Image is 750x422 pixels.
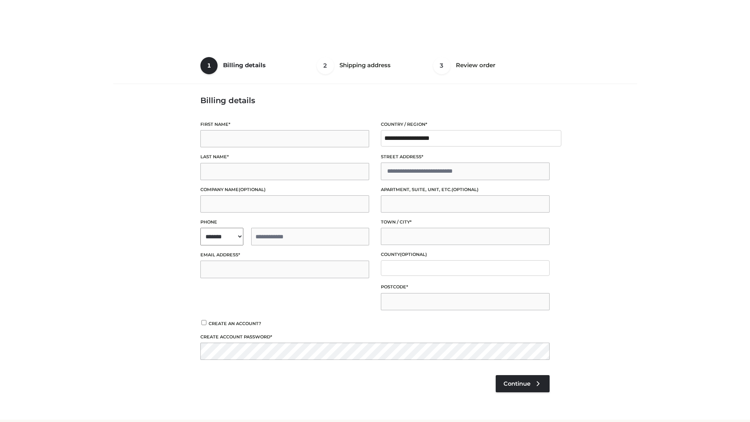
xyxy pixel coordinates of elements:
label: Postcode [381,283,550,291]
label: Street address [381,153,550,161]
label: Town / City [381,218,550,226]
label: County [381,251,550,258]
label: Country / Region [381,121,550,128]
a: Continue [496,375,550,392]
span: 3 [433,57,450,74]
input: Create an account? [200,320,207,325]
span: (optional) [400,252,427,257]
span: (optional) [452,187,479,192]
span: Continue [504,380,530,387]
span: (optional) [239,187,266,192]
span: 2 [317,57,334,74]
span: Billing details [223,61,266,69]
label: Apartment, suite, unit, etc. [381,186,550,193]
label: Company name [200,186,369,193]
label: Last name [200,153,369,161]
label: Email address [200,251,369,259]
label: Phone [200,218,369,226]
label: Create account password [200,333,550,341]
label: First name [200,121,369,128]
span: Shipping address [339,61,391,69]
h3: Billing details [200,96,550,105]
span: 1 [200,57,218,74]
span: Create an account? [209,321,261,326]
span: Review order [456,61,495,69]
